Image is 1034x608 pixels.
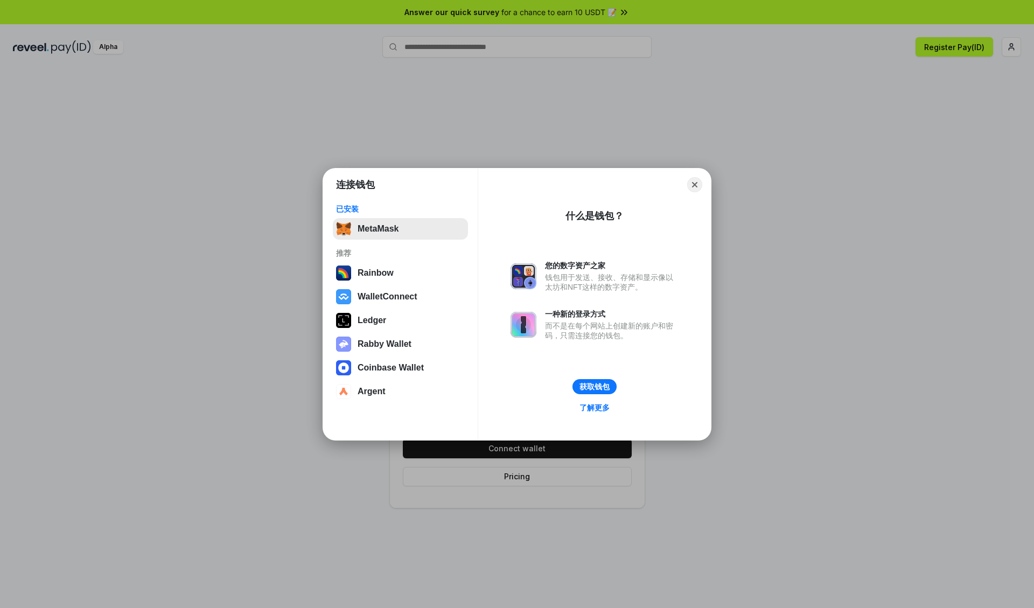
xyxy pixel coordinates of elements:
[336,313,351,328] img: svg+xml,%3Csvg%20xmlns%3D%22http%3A%2F%2Fwww.w3.org%2F2000%2Fsvg%22%20width%3D%2228%22%20height%3...
[545,309,679,319] div: 一种新的登录方式
[573,401,616,415] a: 了解更多
[572,379,617,394] button: 获取钱包
[545,321,679,340] div: 而不是在每个网站上创建新的账户和密码，只需连接您的钱包。
[358,339,411,349] div: Rabby Wallet
[579,382,610,392] div: 获取钱包
[333,333,468,355] button: Rabby Wallet
[565,209,624,222] div: 什么是钱包？
[333,286,468,308] button: WalletConnect
[336,360,351,375] img: svg+xml,%3Csvg%20width%3D%2228%22%20height%3D%2228%22%20viewBox%3D%220%200%2028%2028%22%20fill%3D...
[579,403,610,413] div: 了解更多
[333,218,468,240] button: MetaMask
[333,381,468,402] button: Argent
[336,384,351,399] img: svg+xml,%3Csvg%20width%3D%2228%22%20height%3D%2228%22%20viewBox%3D%220%200%2028%2028%22%20fill%3D...
[358,387,386,396] div: Argent
[336,265,351,281] img: svg+xml,%3Csvg%20width%3D%22120%22%20height%3D%22120%22%20viewBox%3D%220%200%20120%20120%22%20fil...
[336,221,351,236] img: svg+xml,%3Csvg%20fill%3D%22none%22%20height%3D%2233%22%20viewBox%3D%220%200%2035%2033%22%20width%...
[511,312,536,338] img: svg+xml,%3Csvg%20xmlns%3D%22http%3A%2F%2Fwww.w3.org%2F2000%2Fsvg%22%20fill%3D%22none%22%20viewBox...
[358,224,399,234] div: MetaMask
[333,310,468,331] button: Ledger
[336,204,465,214] div: 已安装
[358,268,394,278] div: Rainbow
[336,248,465,258] div: 推荐
[545,261,679,270] div: 您的数字资产之家
[545,272,679,292] div: 钱包用于发送、接收、存储和显示像以太坊和NFT这样的数字资产。
[336,289,351,304] img: svg+xml,%3Csvg%20width%3D%2228%22%20height%3D%2228%22%20viewBox%3D%220%200%2028%2028%22%20fill%3D...
[358,292,417,302] div: WalletConnect
[336,337,351,352] img: svg+xml,%3Csvg%20xmlns%3D%22http%3A%2F%2Fwww.w3.org%2F2000%2Fsvg%22%20fill%3D%22none%22%20viewBox...
[336,178,375,191] h1: 连接钱包
[358,316,386,325] div: Ledger
[358,363,424,373] div: Coinbase Wallet
[511,263,536,289] img: svg+xml,%3Csvg%20xmlns%3D%22http%3A%2F%2Fwww.w3.org%2F2000%2Fsvg%22%20fill%3D%22none%22%20viewBox...
[333,357,468,379] button: Coinbase Wallet
[333,262,468,284] button: Rainbow
[687,177,702,192] button: Close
